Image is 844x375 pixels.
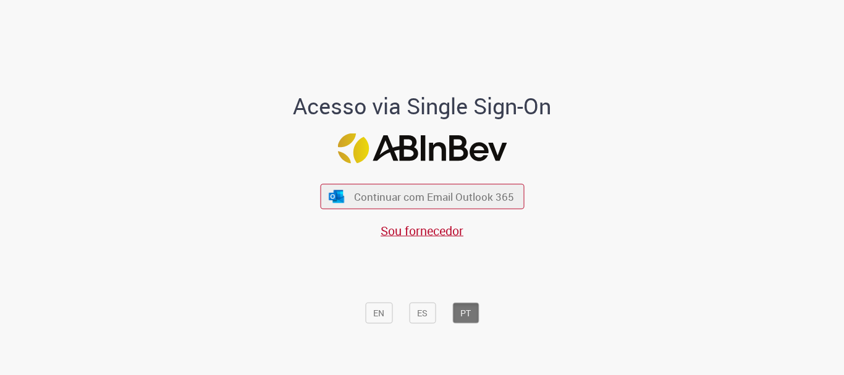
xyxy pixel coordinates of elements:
button: ícone Azure/Microsoft 360 Continuar com Email Outlook 365 [320,184,524,209]
button: PT [452,303,479,324]
a: Sou fornecedor [381,222,463,239]
h1: Acesso via Single Sign-On [251,94,594,119]
button: EN [365,303,392,324]
button: ES [409,303,436,324]
img: Logo ABInBev [337,133,507,164]
img: ícone Azure/Microsoft 360 [328,190,345,203]
span: Continuar com Email Outlook 365 [354,190,514,204]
